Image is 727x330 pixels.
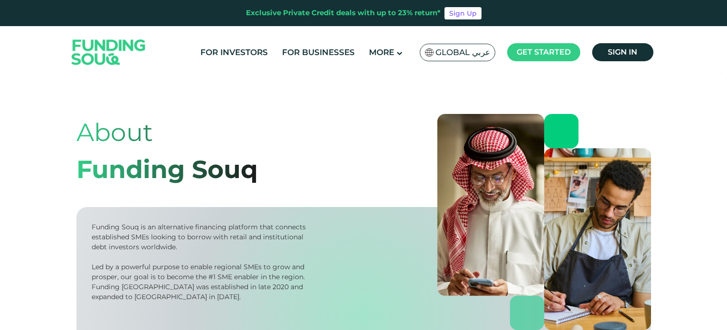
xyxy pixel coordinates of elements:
span: Sign in [608,47,637,57]
div: Funding Souq [76,151,258,188]
img: Logo [62,28,155,76]
img: about-us-banner [437,114,651,330]
a: For Businesses [280,45,357,60]
span: Get started [517,47,571,57]
span: Global عربي [435,47,490,58]
div: Funding Souq is an alternative financing platform that connects established SMEs looking to borro... [92,222,309,252]
div: Led by a powerful purpose to enable regional SMEs to grow and prosper, our goal is to become the ... [92,262,309,302]
div: About [76,114,258,151]
a: For Investors [198,45,270,60]
a: Sign Up [444,7,482,19]
a: Sign in [592,43,653,61]
span: More [369,47,394,57]
img: SA Flag [425,48,434,57]
div: Exclusive Private Credit deals with up to 23% return* [246,8,441,19]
